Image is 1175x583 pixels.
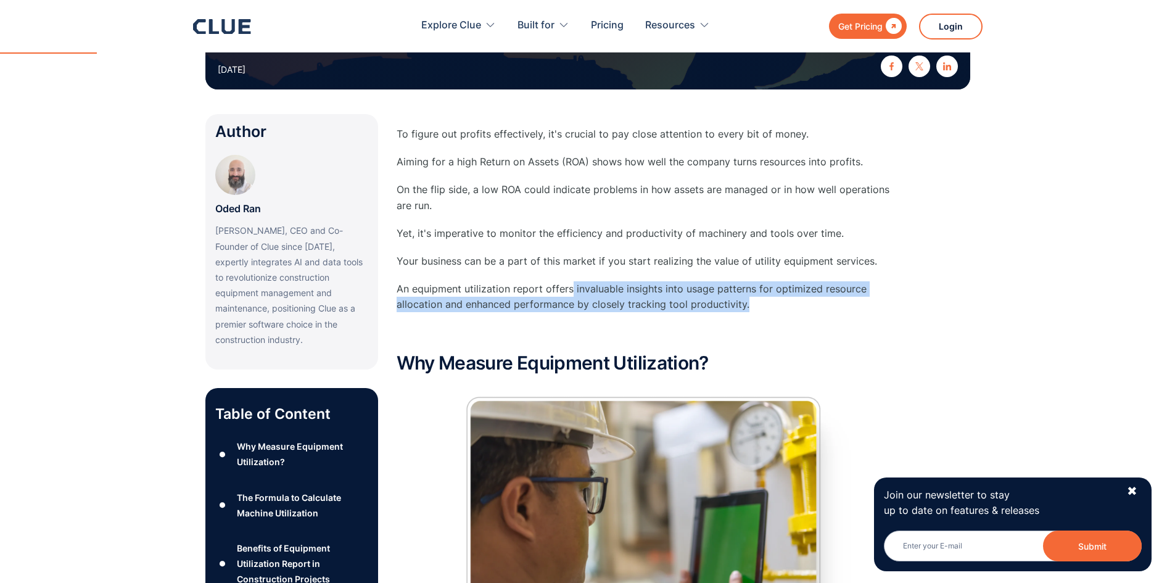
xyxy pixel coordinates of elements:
[215,439,368,469] a: ●Why Measure Equipment Utilization?
[397,353,890,373] h2: Why Measure Equipment Utilization?
[397,126,890,142] p: To figure out profits effectively, it's crucial to pay close attention to every bit of money.
[838,19,883,34] div: Get Pricing
[421,6,496,45] div: Explore Clue
[215,155,255,195] img: Oded Ran
[591,6,624,45] a: Pricing
[517,6,569,45] div: Built for
[1043,531,1142,561] button: Submit
[884,531,1142,561] input: Enter your E-mail
[915,62,923,70] img: twitter X icon
[397,281,890,312] p: An equipment utilization report offers invaluable insights into usage patterns for optimized reso...
[397,325,890,341] p: ‍
[517,6,555,45] div: Built for
[218,62,245,77] div: [DATE]
[883,19,902,34] div: 
[215,124,368,139] div: Author
[237,439,368,469] div: Why Measure Equipment Utilization?
[215,496,230,515] div: ●
[884,487,1116,518] p: Join our newsletter to stay up to date on features & releases
[215,555,230,573] div: ●
[397,182,890,213] p: On the flip side, a low ROA could indicate problems in how assets are managed or in how well oper...
[215,201,261,217] p: Oded Ran
[215,223,368,347] p: [PERSON_NAME], CEO and Co-Founder of Clue since [DATE], expertly integrates AI and data tools to ...
[215,404,368,424] p: Table of Content
[943,62,951,70] img: linkedin icon
[215,445,230,464] div: ●
[919,14,983,39] a: Login
[397,154,890,170] p: Aiming for a high Return on Assets (ROA) shows how well the company turns resources into profits.
[645,6,695,45] div: Resources
[397,254,890,269] p: Your business can be a part of this market if you start realizing the value of utility equipment ...
[829,14,907,39] a: Get Pricing
[888,62,896,70] img: facebook icon
[215,490,368,521] a: ●The Formula to Calculate Machine Utilization
[397,226,890,241] p: Yet, it's imperative to monitor the efficiency and productivity of machinery and tools over time.
[1127,484,1137,499] div: ✖
[645,6,710,45] div: Resources
[421,6,481,45] div: Explore Clue
[237,490,368,521] div: The Formula to Calculate Machine Utilization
